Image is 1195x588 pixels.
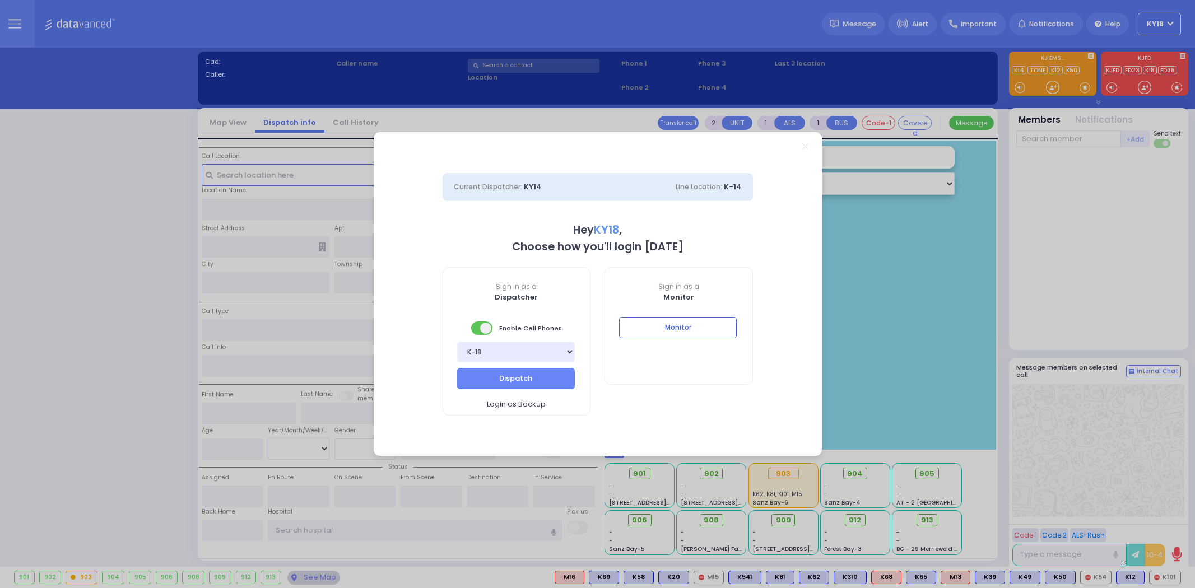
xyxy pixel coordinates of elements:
b: Monitor [663,292,694,302]
button: Dispatch [457,368,575,389]
span: Line Location: [676,182,722,192]
a: Close [802,143,808,150]
span: Current Dispatcher: [454,182,522,192]
b: Choose how you'll login [DATE] [512,239,683,254]
span: Enable Cell Phones [471,320,562,336]
b: Dispatcher [495,292,538,302]
span: K-14 [724,181,742,192]
b: Hey , [573,222,622,237]
span: Sign in as a [443,282,590,292]
button: Monitor [619,317,737,338]
span: Sign in as a [605,282,752,292]
span: KY18 [594,222,619,237]
span: KY14 [524,181,542,192]
span: Login as Backup [487,399,546,410]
